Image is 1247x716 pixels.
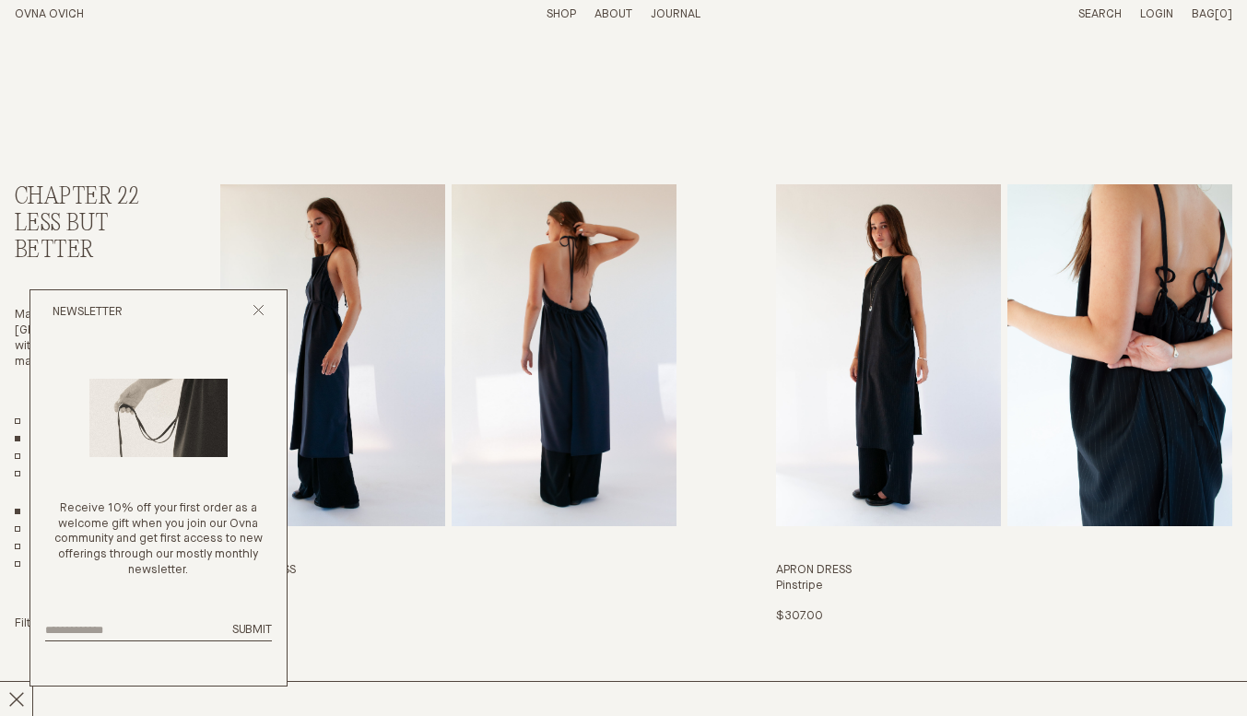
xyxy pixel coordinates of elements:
[15,184,154,211] h2: Chapter 22
[15,8,84,20] a: Home
[220,563,676,579] h3: Apron Dress
[220,184,676,625] a: Apron Dress
[776,579,1232,594] h4: Pinstripe
[232,623,272,639] button: Submit
[651,8,700,20] a: Journal
[15,432,91,448] a: Chapter 22
[220,579,676,594] h4: Ink
[15,450,89,465] a: Chapter 21
[776,184,1001,526] img: Apron Dress
[594,7,632,23] summary: About
[776,184,1232,625] a: Apron Dress
[15,505,42,521] a: Show All
[1140,8,1173,20] a: Login
[15,616,54,632] summary: Filter
[1215,8,1232,20] span: [0]
[1078,8,1122,20] a: Search
[776,609,823,625] p: $307.00
[45,501,272,579] p: Receive 10% off your first order as a welcome gift when you join our Ovna community and get first...
[15,557,76,572] a: Bottoms
[15,211,154,264] h3: Less But Better
[253,304,265,322] button: Close popup
[15,522,76,537] a: Dresses
[15,467,56,483] a: Core
[547,8,576,20] a: Shop
[15,415,42,430] a: All
[53,305,123,321] h2: Newsletter
[15,539,56,555] a: Tops
[1192,8,1215,20] span: Bag
[776,563,1232,579] h3: Apron Dress
[15,308,154,370] p: Made in Tāmaki Makaurau [GEOGRAPHIC_DATA] with low-impact materials.
[232,624,272,636] span: Submit
[220,184,445,526] img: Apron Dress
